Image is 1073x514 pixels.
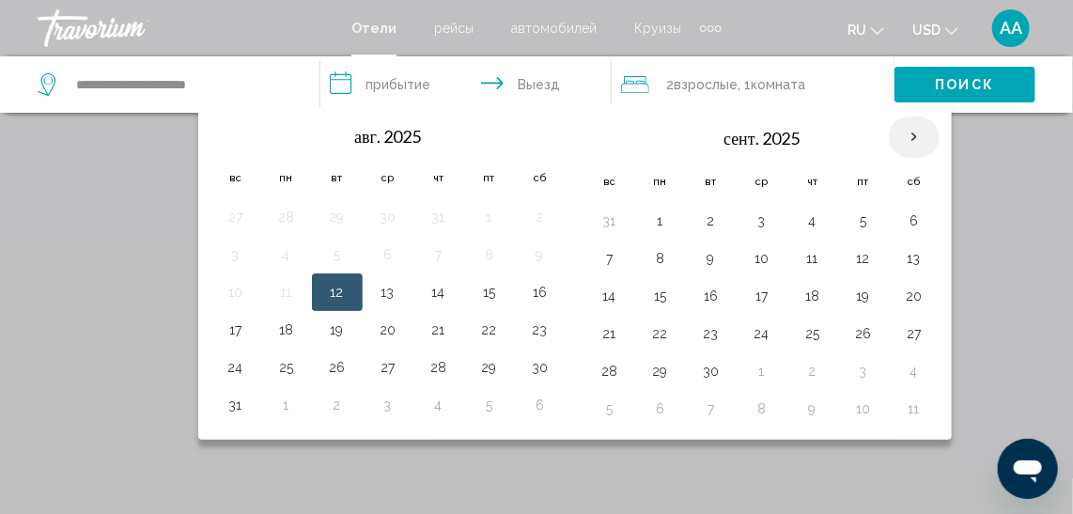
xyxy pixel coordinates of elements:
[525,241,555,268] button: Day 9
[645,358,676,384] button: Day 29
[595,283,625,309] button: Day 14
[221,279,251,305] button: Day 10
[595,396,625,422] button: Day 5
[373,392,403,418] button: Day 3
[645,245,676,272] button: Day 8
[848,16,884,43] button: Change language
[474,317,505,343] button: Day 22
[987,8,1035,48] button: User Menu
[899,320,929,347] button: Day 27
[798,208,828,234] button: Day 4
[474,354,505,381] button: Day 29
[272,354,302,381] button: Day 25
[798,358,828,384] button: Day 2
[322,279,352,305] button: Day 12
[751,77,805,92] span: Комната
[474,279,505,305] button: Day 15
[525,392,555,418] button: Day 6
[848,396,879,422] button: Day 10
[221,204,251,230] button: Day 27
[474,392,505,418] button: Day 5
[674,77,738,92] span: Взрослые
[848,208,879,234] button: Day 5
[424,317,454,343] button: Day 21
[848,283,879,309] button: Day 19
[912,16,958,43] button: Change currency
[322,204,352,230] button: Day 29
[272,279,302,305] button: Day 11
[666,71,738,98] span: 2
[424,354,454,381] button: Day 28
[798,245,828,272] button: Day 11
[645,396,676,422] button: Day 6
[424,241,454,268] button: Day 7
[848,245,879,272] button: Day 12
[798,283,828,309] button: Day 18
[747,245,777,272] button: Day 10
[351,21,397,36] a: Отели
[899,208,929,234] button: Day 6
[747,283,777,309] button: Day 17
[272,317,302,343] button: Day 18
[912,23,941,38] span: USD
[696,320,726,347] button: Day 23
[700,13,722,43] button: Extra navigation items
[645,208,676,234] button: Day 1
[848,320,879,347] button: Day 26
[525,204,555,230] button: Day 2
[798,320,828,347] button: Day 25
[696,245,726,272] button: Day 9
[272,241,302,268] button: Day 4
[424,204,454,230] button: Day 31
[424,392,454,418] button: Day 4
[322,317,352,343] button: Day 19
[747,396,777,422] button: Day 8
[511,21,597,36] a: автомобилей
[373,204,403,230] button: Day 30
[184,315,889,413] h1: Помочь вам найти и забронировать лучшие места в мире.
[899,358,929,384] button: Day 4
[373,317,403,343] button: Day 20
[747,320,777,347] button: Day 24
[747,208,777,234] button: Day 3
[221,354,251,381] button: Day 24
[634,21,681,36] span: Круизы
[322,392,352,418] button: Day 2
[525,317,555,343] button: Day 23
[595,320,625,347] button: Day 21
[38,9,333,47] a: Travorium
[848,358,879,384] button: Day 3
[645,320,676,347] button: Day 22
[612,56,894,113] button: Travelers: 2 adults, 0 children
[635,116,889,161] th: сент. 2025
[696,358,726,384] button: Day 30
[272,204,302,230] button: Day 28
[595,245,625,272] button: Day 7
[1000,19,1022,38] span: AA
[373,279,403,305] button: Day 13
[424,279,454,305] button: Day 14
[434,21,474,36] a: рейсы
[221,317,251,343] button: Day 17
[261,116,515,157] th: авг. 2025
[320,56,613,113] button: Check in and out dates
[899,396,929,422] button: Day 11
[221,392,251,418] button: Day 31
[848,23,866,38] span: ru
[747,358,777,384] button: Day 1
[696,208,726,234] button: Day 2
[798,396,828,422] button: Day 9
[998,439,1058,499] iframe: Button to launch messaging window
[525,354,555,381] button: Day 30
[373,241,403,268] button: Day 6
[373,354,403,381] button: Day 27
[645,283,676,309] button: Day 15
[894,67,1035,101] button: Поиск
[474,204,505,230] button: Day 1
[221,241,251,268] button: Day 3
[525,279,555,305] button: Day 16
[595,208,625,234] button: Day 31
